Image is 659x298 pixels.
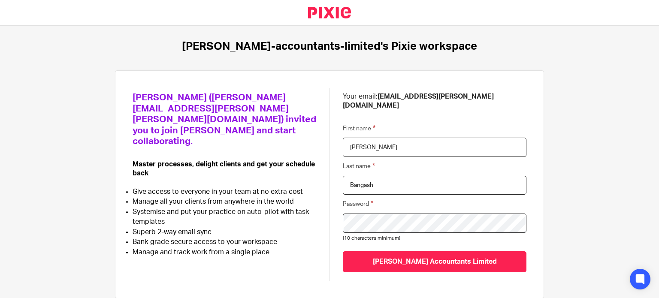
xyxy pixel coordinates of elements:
[133,93,316,146] span: [PERSON_NAME] ([PERSON_NAME][EMAIL_ADDRESS][PERSON_NAME][PERSON_NAME][DOMAIN_NAME]) invited you t...
[343,123,375,133] label: First name
[343,161,375,171] label: Last name
[343,138,526,157] input: First name
[182,40,477,53] h1: [PERSON_NAME]-accountants-limited's Pixie workspace
[343,93,494,109] b: [EMAIL_ADDRESS][PERSON_NAME][DOMAIN_NAME]
[133,227,317,237] li: Superb 2-way email sync
[343,236,400,241] span: (10 characters minimum)
[133,207,317,227] li: Systemise and put your practice on auto-pilot with task templates
[133,187,317,197] li: Give access to everyone in your team at no extra cost
[133,197,317,207] li: Manage all your clients from anywhere in the world
[343,176,526,195] input: Last name
[343,251,526,272] input: [PERSON_NAME] Accountants Limited
[343,199,373,209] label: Password
[343,92,526,111] p: Your email:
[133,160,317,178] p: Master processes, delight clients and get your schedule back
[133,247,317,257] li: Manage and track work from a single place
[133,237,317,247] li: Bank-grade secure access to your workspace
